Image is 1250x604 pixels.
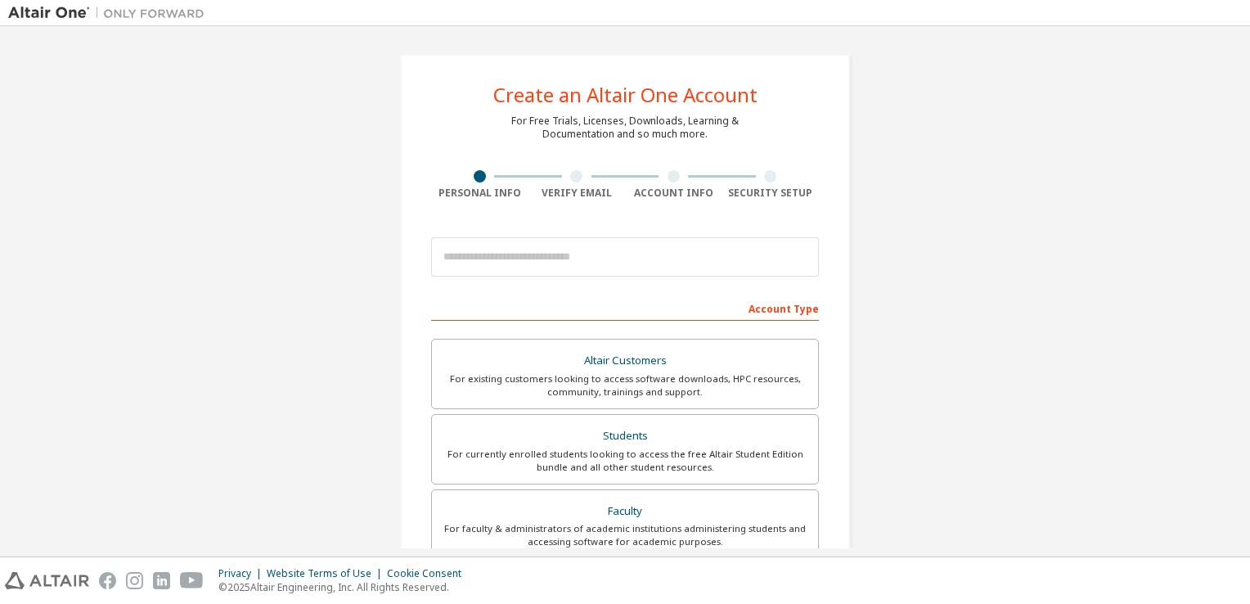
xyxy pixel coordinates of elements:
[218,580,471,594] p: © 2025 Altair Engineering, Inc. All Rights Reserved.
[442,349,808,372] div: Altair Customers
[5,572,89,589] img: altair_logo.svg
[218,567,267,580] div: Privacy
[528,187,626,200] div: Verify Email
[387,567,471,580] div: Cookie Consent
[99,572,116,589] img: facebook.svg
[431,295,819,321] div: Account Type
[493,85,758,105] div: Create an Altair One Account
[442,448,808,474] div: For currently enrolled students looking to access the free Altair Student Edition bundle and all ...
[625,187,722,200] div: Account Info
[442,522,808,548] div: For faculty & administrators of academic institutions administering students and accessing softwa...
[722,187,820,200] div: Security Setup
[442,425,808,448] div: Students
[442,372,808,399] div: For existing customers looking to access software downloads, HPC resources, community, trainings ...
[442,500,808,523] div: Faculty
[8,5,213,21] img: Altair One
[511,115,739,141] div: For Free Trials, Licenses, Downloads, Learning & Documentation and so much more.
[126,572,143,589] img: instagram.svg
[180,572,204,589] img: youtube.svg
[153,572,170,589] img: linkedin.svg
[431,187,528,200] div: Personal Info
[267,567,387,580] div: Website Terms of Use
